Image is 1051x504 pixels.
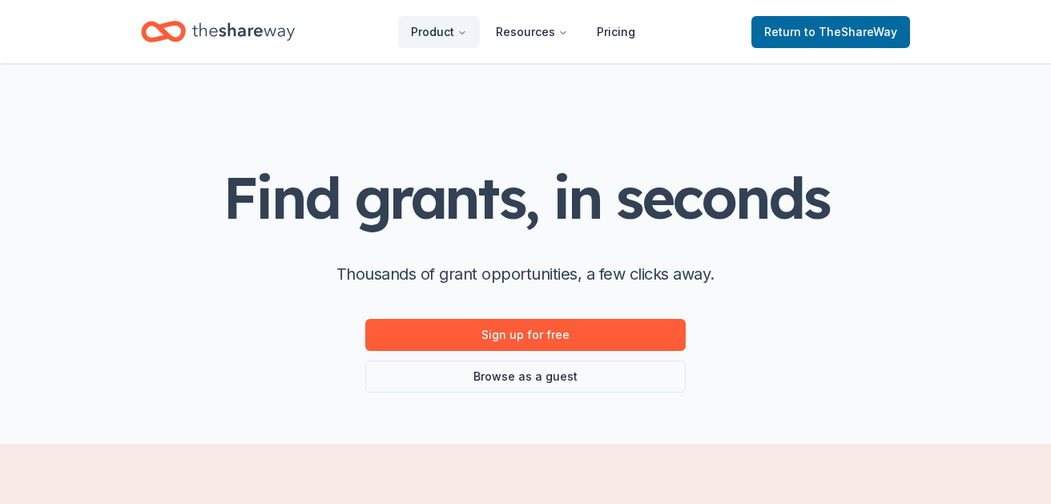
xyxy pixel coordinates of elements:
a: Browse as a guest [365,361,686,393]
p: Thousands of grant opportunities, a few clicks away. [336,261,715,287]
a: Pricing [584,16,648,48]
a: Home [141,13,295,50]
nav: Main [398,13,648,50]
span: to TheShareWay [804,25,897,38]
span: Return [764,22,897,42]
a: Returnto TheShareWay [751,16,910,48]
button: Product [398,16,480,48]
button: Resources [483,16,581,48]
h1: Find grants, in seconds [223,166,828,229]
a: Sign up for free [365,319,686,351]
